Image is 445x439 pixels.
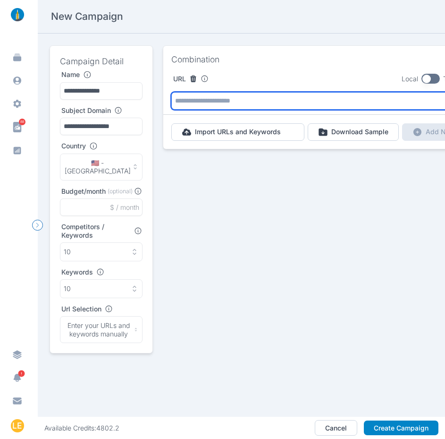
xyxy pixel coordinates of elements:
label: Subject Domain [61,106,111,115]
label: Url Selection [61,305,101,313]
h3: Combination [171,54,219,66]
label: Name [61,70,80,79]
button: Download Sample [308,123,399,141]
button: 🇺🇸 - [GEOGRAPHIC_DATA] [60,154,143,181]
h2: New Campaign [51,10,123,23]
button: Import URLs and Keywords [171,123,304,141]
button: Cancel [315,420,357,436]
label: Country [61,142,86,150]
span: (optional) [108,187,133,196]
p: $ / month [110,203,139,212]
label: Competitors / Keywords [61,223,131,239]
p: Enter your URLs and keywords manually [64,321,134,338]
span: 88 [19,119,25,125]
p: Import URLs and Keywords [195,128,281,136]
button: 10 [60,242,143,261]
span: Local [402,75,418,83]
button: Create Campaign [364,421,438,436]
p: 10 [64,284,71,293]
label: Budget/month [61,187,106,196]
button: Enter your URLs and keywords manually [60,316,143,343]
h3: Campaign Detail [60,56,143,68]
div: Available Credits: 4802.2 [44,424,119,432]
button: 10 [60,279,143,298]
label: Keywords [61,268,93,276]
img: linklaunch_small.2ae18699.png [8,8,27,21]
p: 10 [64,248,71,256]
p: 🇺🇸 - [GEOGRAPHIC_DATA] [64,159,132,175]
